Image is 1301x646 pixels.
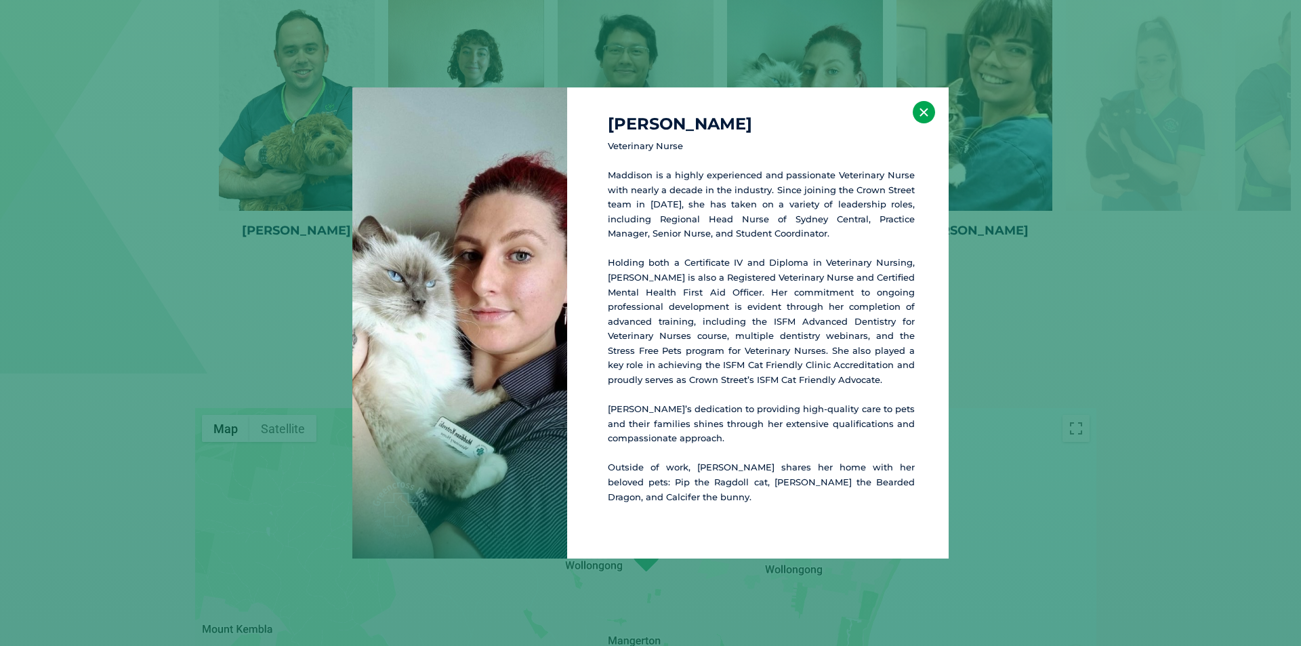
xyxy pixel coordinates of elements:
p: [PERSON_NAME]’s dedication to providing high-quality care to pets and their families shines throu... [608,402,915,446]
button: × [913,101,935,123]
p: Maddison is a highly experienced and passionate Veterinary Nurse with nearly a decade in the indu... [608,168,915,241]
p: Holding both a Certificate IV and Diploma in Veterinary Nursing, [PERSON_NAME] is also a Register... [608,256,915,387]
p: Outside of work, [PERSON_NAME] shares her home with her beloved pets: Pip the Ragdoll cat, [PERSO... [608,460,915,504]
p: Veterinary Nurse [608,139,915,154]
h4: [PERSON_NAME] [608,116,915,132]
